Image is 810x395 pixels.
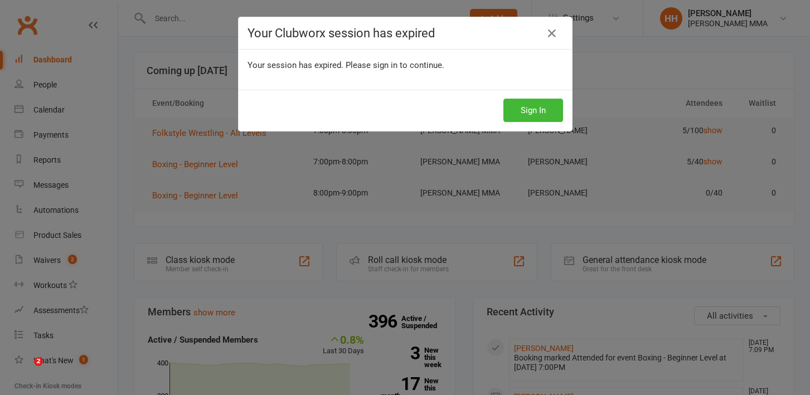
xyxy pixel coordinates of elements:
[34,357,43,366] span: 2
[11,357,38,384] iframe: Intercom live chat
[503,99,563,122] button: Sign In
[248,60,444,70] span: Your session has expired. Please sign in to continue.
[543,25,561,42] a: Close
[248,26,563,40] h4: Your Clubworx session has expired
